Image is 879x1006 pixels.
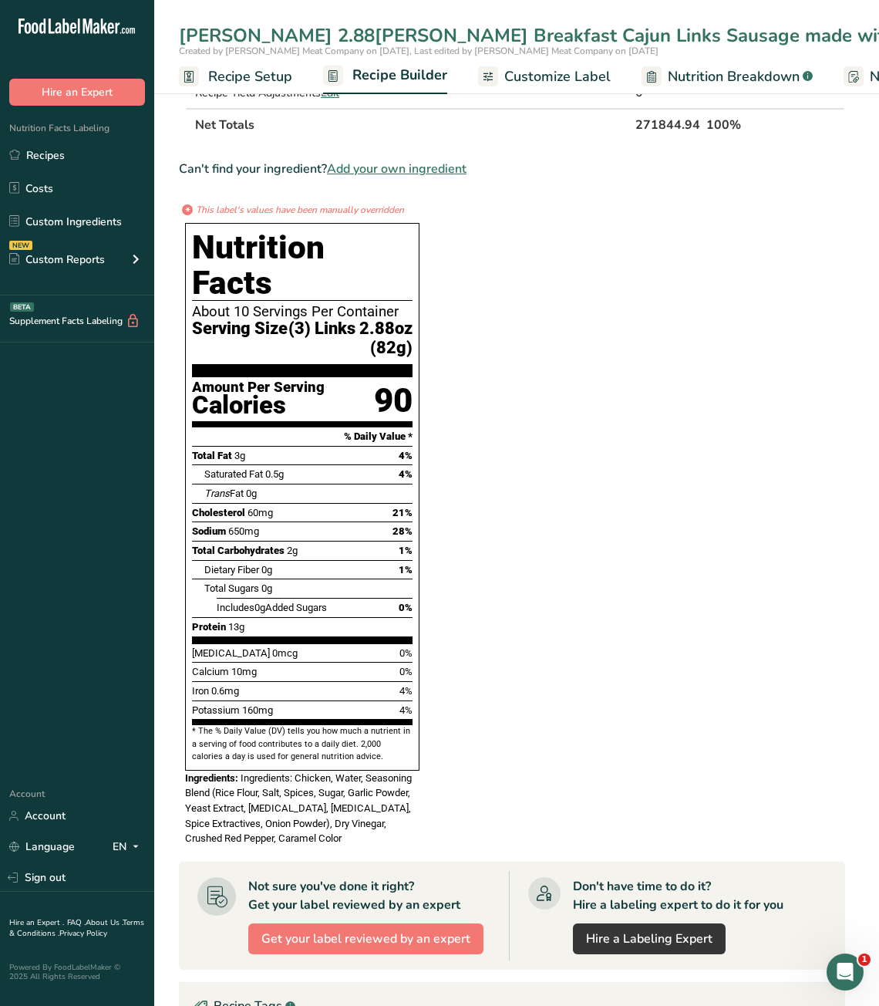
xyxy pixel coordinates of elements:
th: Net Totals [192,108,632,140]
a: Customize Label [478,59,611,94]
button: Hire an Expert [9,79,145,106]
section: % Daily Value * [192,427,413,446]
th: 100% [703,108,775,140]
span: 21% [392,507,413,518]
span: 4% [399,450,413,461]
span: Includes Added Sugars [217,602,327,613]
span: 650mg [228,525,259,537]
iframe: Intercom live chat [827,954,864,991]
span: 0% [399,666,413,677]
div: Amount Per Serving [192,380,325,395]
span: 28% [392,525,413,537]
div: EN [113,838,145,856]
a: About Us . [86,917,123,928]
span: Customize Label [504,66,611,87]
span: Recipe Setup [208,66,292,87]
span: 0g [254,602,265,613]
div: NEW [9,241,32,250]
span: Created by [PERSON_NAME] Meat Company on [DATE], Last edited by [PERSON_NAME] Meat Company on [DATE] [179,45,658,57]
span: 60mg [248,507,273,518]
span: 4% [399,468,413,480]
span: 13g [228,621,244,633]
span: 3g [234,450,245,461]
span: 4% [399,704,413,716]
span: 1% [399,545,413,556]
a: Privacy Policy [59,928,107,939]
span: Fat [204,488,244,499]
div: Powered By FoodLabelMaker © 2025 All Rights Reserved [9,963,145,981]
span: Sodium [192,525,226,537]
span: 0g [246,488,257,499]
a: FAQ . [67,917,86,928]
span: Total Sugars [204,582,259,594]
th: 271844.94 [632,108,703,140]
button: Get your label reviewed by an expert [248,923,483,954]
span: 1% [399,564,413,576]
div: Custom Reports [9,251,105,268]
div: About 10 Servings Per Container [192,304,413,319]
span: 4% [399,685,413,697]
span: Recipe Builder [352,65,447,86]
div: Calories [192,394,325,417]
span: 10mg [231,666,257,677]
div: Not sure you've done it right? Get your label reviewed by an expert [248,877,460,914]
a: Recipe Setup [179,59,292,94]
span: Total Fat [192,450,232,461]
span: Edit [321,86,339,100]
div: Don't have time to do it? Hire a labeling expert to do it for you [573,877,783,914]
span: Calcium [192,666,229,677]
span: 1 [858,954,871,966]
span: (3) Links 2.88oz (82g) [288,319,413,357]
h1: Nutrition Facts [192,230,413,301]
span: Potassium [192,704,240,716]
span: Cholesterol [192,507,245,518]
span: Ingredients: [185,772,238,784]
div: Can't find your ingredient? [179,160,845,178]
span: Iron [192,685,209,697]
span: 0g [261,582,272,594]
div: 90 [374,380,413,421]
a: Terms & Conditions . [9,917,144,939]
a: Hire an Expert . [9,917,64,928]
a: Language [9,833,75,860]
span: Add your own ingredient [327,160,466,178]
span: Protein [192,621,226,633]
span: Ingredients: Chicken, Water, Seasoning Blend (Rice Flour, Salt, Spices, Sugar, Garlic Powder, Yea... [185,772,412,845]
span: 0.5g [265,468,284,480]
span: 160mg [242,704,273,716]
a: Hire a Labeling Expert [573,923,726,954]
i: This label's values have been manually overridden [196,203,404,217]
span: Total Carbohydrates [192,545,285,556]
i: Trans [204,488,230,499]
a: Recipe Builder [323,58,447,95]
span: [MEDICAL_DATA] [192,647,270,659]
span: 0mcg [272,647,298,659]
a: Nutrition Breakdown [642,59,813,94]
span: 0% [399,602,413,613]
section: * The % Daily Value (DV) tells you how much a nutrient in a serving of food contributes to a dail... [192,725,413,763]
span: 2g [287,545,298,556]
span: Saturated Fat [204,468,263,480]
span: Serving Size [192,319,288,357]
span: Nutrition Breakdown [668,66,800,87]
div: BETA [10,302,34,312]
span: Get your label reviewed by an expert [261,930,470,948]
span: Dietary Fiber [204,564,259,576]
span: 0.6mg [211,685,239,697]
span: 0g [261,564,272,576]
span: 0% [399,647,413,659]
